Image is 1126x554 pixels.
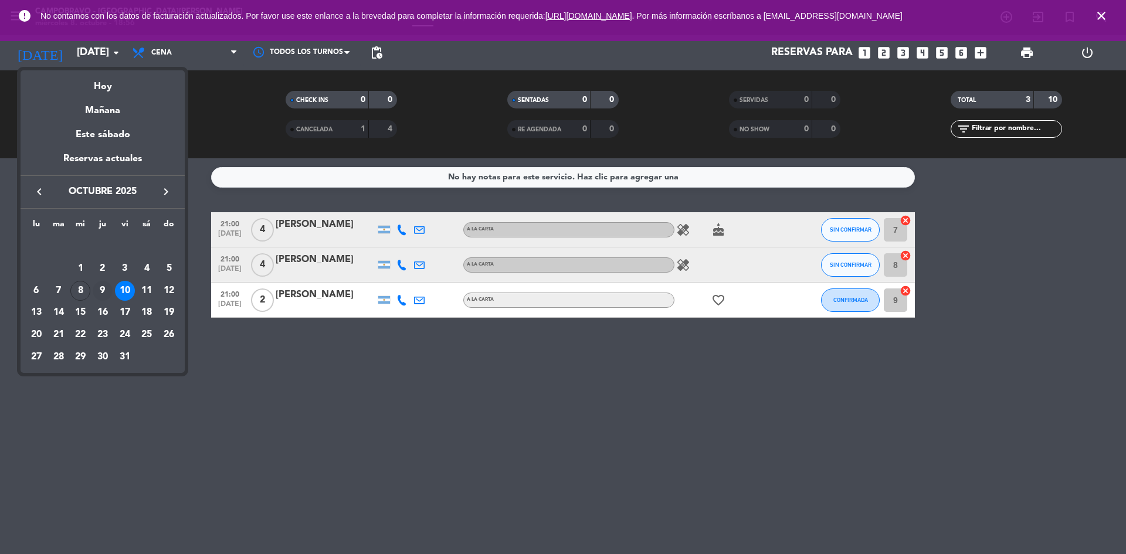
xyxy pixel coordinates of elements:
div: 24 [115,325,135,345]
div: 5 [159,259,179,278]
td: 4 de octubre de 2025 [136,257,158,280]
div: 22 [70,325,90,345]
div: 18 [137,303,157,322]
td: 30 de octubre de 2025 [91,346,114,368]
td: 18 de octubre de 2025 [136,301,158,324]
div: Hoy [21,70,185,94]
div: Este sábado [21,118,185,151]
span: octubre 2025 [50,184,155,199]
td: 9 de octubre de 2025 [91,280,114,302]
td: 5 de octubre de 2025 [158,257,180,280]
td: 14 de octubre de 2025 [48,301,70,324]
div: 10 [115,281,135,301]
div: 29 [70,347,90,367]
th: domingo [158,217,180,236]
td: OCT. [25,235,180,257]
div: 3 [115,259,135,278]
td: 15 de octubre de 2025 [69,301,91,324]
button: keyboard_arrow_left [29,184,50,199]
td: 28 de octubre de 2025 [48,346,70,368]
td: 8 de octubre de 2025 [69,280,91,302]
div: Mañana [21,94,185,118]
div: 12 [159,281,179,301]
i: keyboard_arrow_left [32,185,46,199]
div: 19 [159,303,179,322]
div: 2 [93,259,113,278]
div: 7 [49,281,69,301]
td: 21 de octubre de 2025 [48,324,70,346]
td: 31 de octubre de 2025 [114,346,136,368]
th: miércoles [69,217,91,236]
td: 11 de octubre de 2025 [136,280,158,302]
td: 19 de octubre de 2025 [158,301,180,324]
div: Reservas actuales [21,151,185,175]
div: 25 [137,325,157,345]
td: 27 de octubre de 2025 [25,346,48,368]
div: 27 [26,347,46,367]
td: 22 de octubre de 2025 [69,324,91,346]
td: 16 de octubre de 2025 [91,301,114,324]
td: 20 de octubre de 2025 [25,324,48,346]
div: 26 [159,325,179,345]
div: 31 [115,347,135,367]
td: 25 de octubre de 2025 [136,324,158,346]
td: 2 de octubre de 2025 [91,257,114,280]
th: viernes [114,217,136,236]
div: 4 [137,259,157,278]
th: jueves [91,217,114,236]
div: 20 [26,325,46,345]
td: 10 de octubre de 2025 [114,280,136,302]
td: 13 de octubre de 2025 [25,301,48,324]
td: 24 de octubre de 2025 [114,324,136,346]
td: 6 de octubre de 2025 [25,280,48,302]
div: 14 [49,303,69,322]
div: 9 [93,281,113,301]
div: 17 [115,303,135,322]
td: 17 de octubre de 2025 [114,301,136,324]
div: 28 [49,347,69,367]
div: 15 [70,303,90,322]
th: sábado [136,217,158,236]
td: 23 de octubre de 2025 [91,324,114,346]
button: keyboard_arrow_right [155,184,177,199]
div: 6 [26,281,46,301]
div: 8 [70,281,90,301]
td: 26 de octubre de 2025 [158,324,180,346]
th: martes [48,217,70,236]
div: 30 [93,347,113,367]
td: 7 de octubre de 2025 [48,280,70,302]
div: 13 [26,303,46,322]
div: 1 [70,259,90,278]
td: 29 de octubre de 2025 [69,346,91,368]
div: 16 [93,303,113,322]
td: 3 de octubre de 2025 [114,257,136,280]
th: lunes [25,217,48,236]
td: 1 de octubre de 2025 [69,257,91,280]
div: 23 [93,325,113,345]
td: 12 de octubre de 2025 [158,280,180,302]
div: 21 [49,325,69,345]
div: 11 [137,281,157,301]
i: keyboard_arrow_right [159,185,173,199]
